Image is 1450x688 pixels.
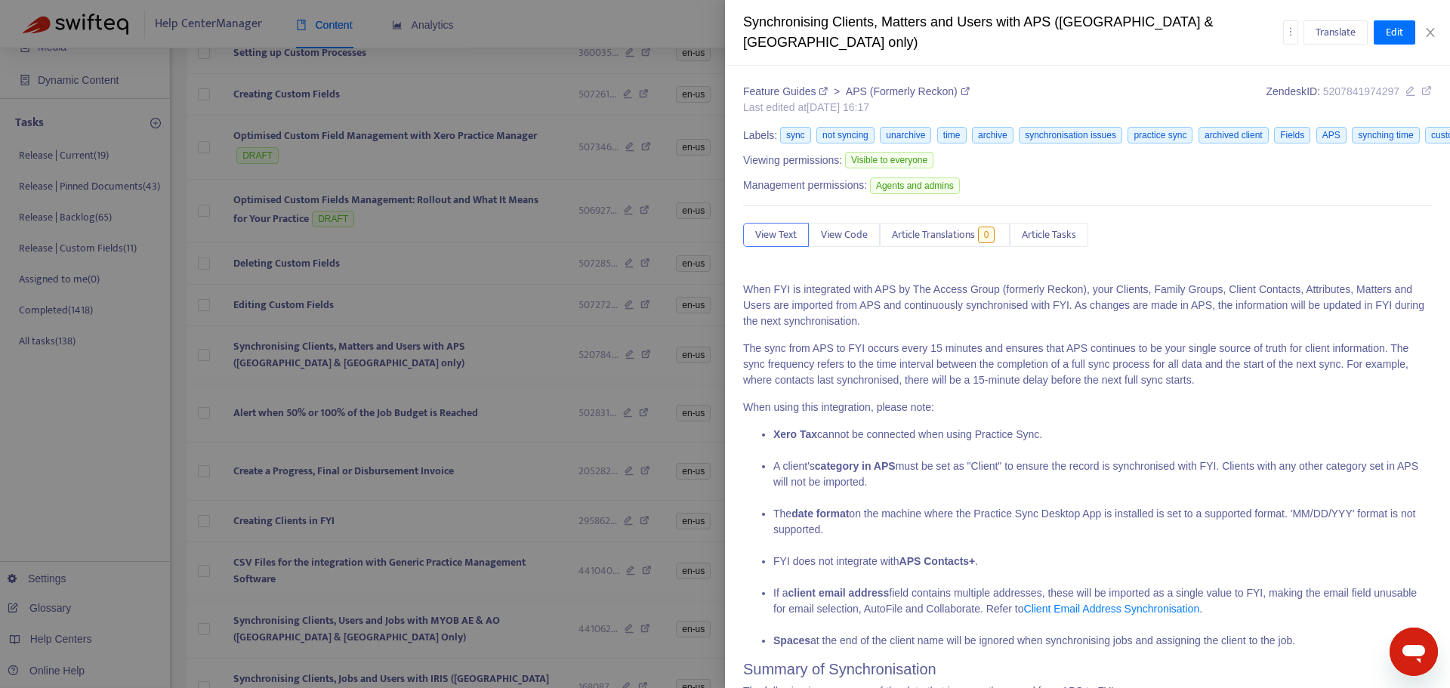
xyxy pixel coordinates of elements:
[773,427,1432,458] li: cannot be connected when using Practice Sync.
[743,84,970,100] div: >
[1285,26,1296,37] span: more
[791,508,849,520] strong: date format
[1266,84,1432,116] div: Zendesk ID:
[780,127,811,143] span: sync
[1316,24,1356,41] span: Translate
[743,100,970,116] div: Last edited at [DATE] 16:17
[816,127,875,143] span: not syncing
[899,555,976,567] strong: APS Contacts+
[743,177,867,193] span: Management permissions:
[1386,24,1403,41] span: Edit
[1022,227,1076,243] span: Article Tasks
[880,223,1010,247] button: Article Translations0
[1199,127,1269,143] span: archived client
[1024,603,1200,615] a: Client Email Address Synchronisation
[788,587,889,599] strong: client email address
[978,227,995,243] span: 0
[773,428,817,440] strong: Xero Tax
[755,227,797,243] span: View Text
[870,177,960,194] span: Agents and admins
[846,85,970,97] a: APS (Formerly Reckon)
[1274,127,1310,143] span: Fields
[880,127,931,143] span: unarchive
[743,85,831,97] a: Feature Guides
[773,458,1432,506] li: A client's must be set as "Client" to ensure the record is synchronised with FYI. Clients with an...
[1374,20,1415,45] button: Edit
[1352,127,1419,143] span: synching time
[892,227,975,243] span: Article Translations
[821,227,868,243] span: View Code
[743,153,842,168] span: Viewing permissions:
[773,554,1432,585] li: FYI does not integrate with .
[1424,26,1436,39] span: close
[1323,85,1399,97] span: 5207841974297
[743,223,809,247] button: View Text
[1019,127,1122,143] span: synchronisation issues
[1303,20,1368,45] button: Translate
[773,506,1432,554] li: The on the machine where the Practice Sync Desktop App is installed is set to a supported format....
[1316,127,1347,143] span: APS
[972,127,1013,143] span: archive
[1390,628,1438,676] iframe: Button to launch messaging window
[743,341,1432,388] p: The sync from APS to FYI occurs every 15 minutes and ensures that APS continues to be your single...
[773,585,1432,633] li: If a field contains multiple addresses, these will be imported as a single value to FYI, making t...
[743,282,1432,329] p: When FYI is integrated with APS by The Access Group (formerly Reckon), your Clients, Family Group...
[1128,127,1192,143] span: practice sync
[743,400,1432,415] p: When using this integration, please note:
[773,634,810,646] strong: Spaces
[937,127,967,143] span: time
[1283,20,1298,45] button: more
[743,660,1432,678] h2: Summary of Synchronisation
[1010,223,1088,247] button: Article Tasks
[743,128,777,143] span: Labels:
[815,460,896,472] strong: category in APS
[1420,26,1441,40] button: Close
[743,12,1283,53] div: Synchronising Clients, Matters and Users with APS ([GEOGRAPHIC_DATA] & [GEOGRAPHIC_DATA] only)
[809,223,880,247] button: View Code
[845,152,933,168] span: Visible to everyone
[773,633,1432,649] li: at the end of the client name will be ignored when synchronising jobs and assigning the client to...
